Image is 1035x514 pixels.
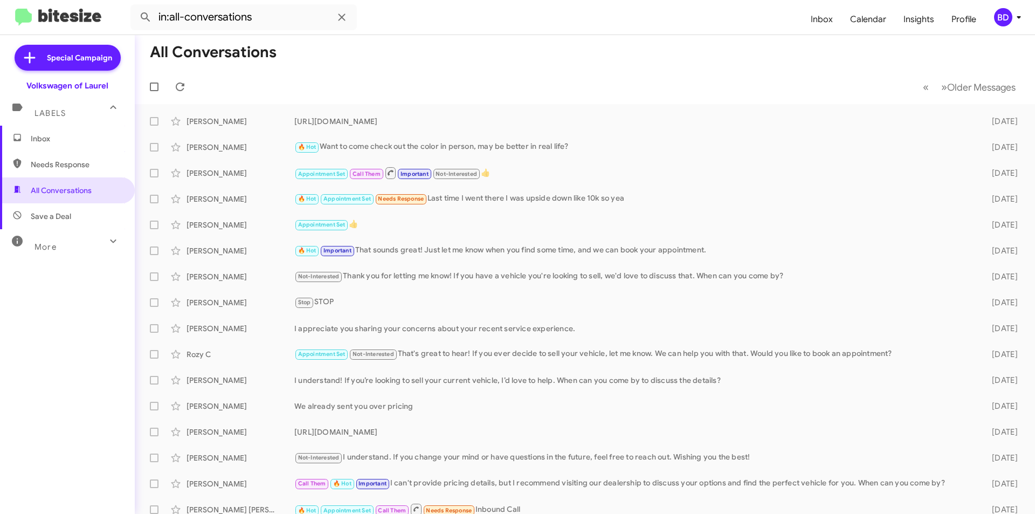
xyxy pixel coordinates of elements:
[985,8,1023,26] button: BD
[975,453,1026,463] div: [DATE]
[294,348,975,360] div: That's great to hear! If you ever decide to sell your vehicle, let me know. We can help you with ...
[975,427,1026,437] div: [DATE]
[436,170,477,177] span: Not-Interested
[378,507,406,514] span: Call Them
[31,159,122,170] span: Needs Response
[975,478,1026,489] div: [DATE]
[323,247,351,254] span: Important
[294,375,975,386] div: I understand! If you’re looking to sell your current vehicle, I’d love to help. When can you come...
[187,245,294,256] div: [PERSON_NAME]
[294,193,975,205] div: Last time I went there I was upside down like 10k so yea
[294,477,975,490] div: I can't provide pricing details, but I recommend visiting our dealership to discuss your options ...
[401,170,429,177] span: Important
[187,478,294,489] div: [PERSON_NAME]
[975,375,1026,386] div: [DATE]
[47,52,112,63] span: Special Campaign
[15,45,121,71] a: Special Campaign
[187,349,294,360] div: Rozy C
[298,480,326,487] span: Call Them
[130,4,357,30] input: Search
[975,168,1026,179] div: [DATE]
[975,194,1026,204] div: [DATE]
[31,211,71,222] span: Save a Deal
[31,133,122,144] span: Inbox
[187,453,294,463] div: [PERSON_NAME]
[298,351,346,358] span: Appointment Set
[294,218,975,231] div: 👍
[975,297,1026,308] div: [DATE]
[298,507,316,514] span: 🔥 Hot
[294,451,975,464] div: I understand. If you change your mind or have questions in the future, feel free to reach out. Wi...
[298,195,316,202] span: 🔥 Hot
[187,375,294,386] div: [PERSON_NAME]
[187,116,294,127] div: [PERSON_NAME]
[298,170,346,177] span: Appointment Set
[917,76,1022,98] nav: Page navigation example
[294,323,975,334] div: I appreciate you sharing your concerns about your recent service experience.
[802,4,841,35] a: Inbox
[298,247,316,254] span: 🔥 Hot
[187,427,294,437] div: [PERSON_NAME]
[975,323,1026,334] div: [DATE]
[333,480,351,487] span: 🔥 Hot
[294,296,975,309] div: STOP
[298,143,316,150] span: 🔥 Hot
[975,220,1026,230] div: [DATE]
[378,195,424,202] span: Needs Response
[975,271,1026,282] div: [DATE]
[187,271,294,282] div: [PERSON_NAME]
[323,507,371,514] span: Appointment Set
[353,170,381,177] span: Call Them
[187,297,294,308] div: [PERSON_NAME]
[294,141,975,153] div: Want to come check out the color in person, may be better in real life?
[975,349,1026,360] div: [DATE]
[916,76,935,98] button: Previous
[26,80,108,91] div: Volkswagen of Laurel
[923,80,929,94] span: «
[895,4,943,35] a: Insights
[975,245,1026,256] div: [DATE]
[31,185,92,196] span: All Conversations
[941,80,947,94] span: »
[294,270,975,283] div: Thank you for letting me know! If you have a vehicle you're looking to sell, we'd love to discuss...
[294,116,975,127] div: [URL][DOMAIN_NAME]
[358,480,387,487] span: Important
[298,299,311,306] span: Stop
[187,168,294,179] div: [PERSON_NAME]
[187,194,294,204] div: [PERSON_NAME]
[187,142,294,153] div: [PERSON_NAME]
[426,507,472,514] span: Needs Response
[298,454,340,461] span: Not-Interested
[187,220,294,230] div: [PERSON_NAME]
[947,81,1016,93] span: Older Messages
[294,401,975,412] div: We already sent you over pricing
[187,401,294,412] div: [PERSON_NAME]
[294,244,975,257] div: That sounds great! Just let me know when you find some time, and we can book your appointment.
[294,427,975,437] div: [URL][DOMAIN_NAME]
[187,323,294,334] div: [PERSON_NAME]
[294,166,975,180] div: 👍
[935,76,1022,98] button: Next
[150,44,277,61] h1: All Conversations
[975,142,1026,153] div: [DATE]
[298,221,346,228] span: Appointment Set
[943,4,985,35] a: Profile
[975,116,1026,127] div: [DATE]
[975,401,1026,412] div: [DATE]
[841,4,895,35] a: Calendar
[298,273,340,280] span: Not-Interested
[34,108,66,118] span: Labels
[353,351,394,358] span: Not-Interested
[323,195,371,202] span: Appointment Set
[34,242,57,252] span: More
[994,8,1012,26] div: BD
